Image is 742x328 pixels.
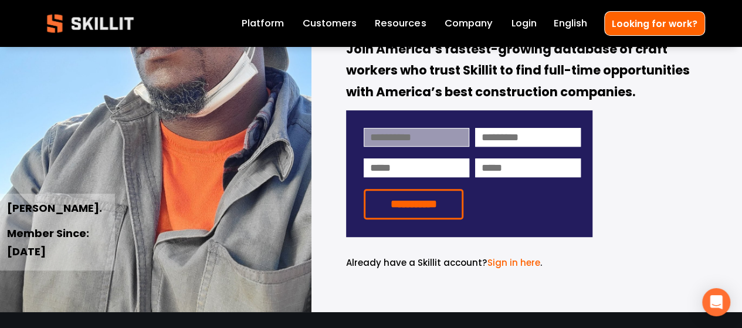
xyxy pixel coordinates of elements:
[554,16,587,31] span: English
[375,15,426,32] a: folder dropdown
[346,40,692,104] strong: Join America’s fastest-growing database of craft workers who trust Skillit to find full-time oppo...
[37,6,144,41] img: Skillit
[487,256,540,269] a: Sign in here
[511,15,537,32] a: Login
[375,16,426,31] span: Resources
[346,256,487,269] span: Already have a Skillit account?
[346,256,592,270] p: .
[554,15,587,32] div: language picker
[7,225,92,262] strong: Member Since: [DATE]
[303,15,357,32] a: Customers
[702,288,730,316] div: Open Intercom Messenger
[7,200,102,218] strong: [PERSON_NAME].
[445,15,493,32] a: Company
[242,15,284,32] a: Platform
[604,11,705,35] a: Looking for work?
